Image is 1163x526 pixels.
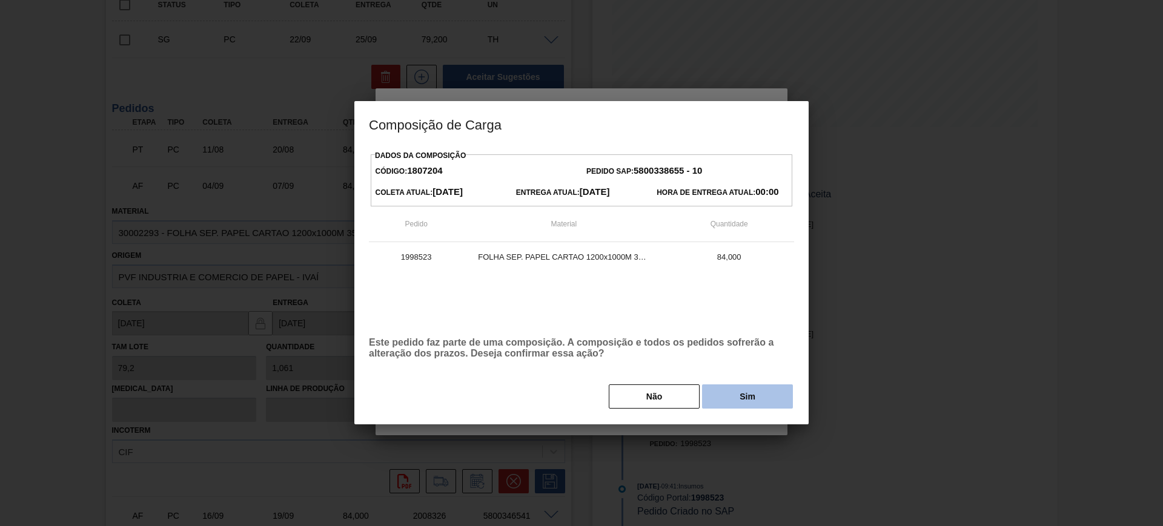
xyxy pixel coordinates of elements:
[664,242,794,272] td: 84,000
[657,188,778,197] span: Hora de Entrega Atual:
[702,384,793,409] button: Sim
[634,165,702,176] strong: 5800338655 - 10
[551,220,577,228] span: Material
[711,220,748,228] span: Quantidade
[463,242,664,272] td: FOLHA SEP. PAPEL CARTAO 1200x1000M 350g
[354,101,809,147] h3: Composição de Carga
[580,186,610,197] strong: [DATE]
[432,186,463,197] strong: [DATE]
[376,167,443,176] span: Código:
[375,151,466,160] label: Dados da Composição
[407,165,442,176] strong: 1807204
[516,188,610,197] span: Entrega Atual:
[376,188,463,197] span: Coleta Atual:
[369,337,794,359] p: Este pedido faz parte de uma composição. A composição e todos os pedidos sofrerão a alteração dos...
[369,242,463,272] td: 1998523
[755,186,778,197] strong: 00:00
[586,167,702,176] span: Pedido SAP:
[405,220,427,228] span: Pedido
[609,384,700,409] button: Não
